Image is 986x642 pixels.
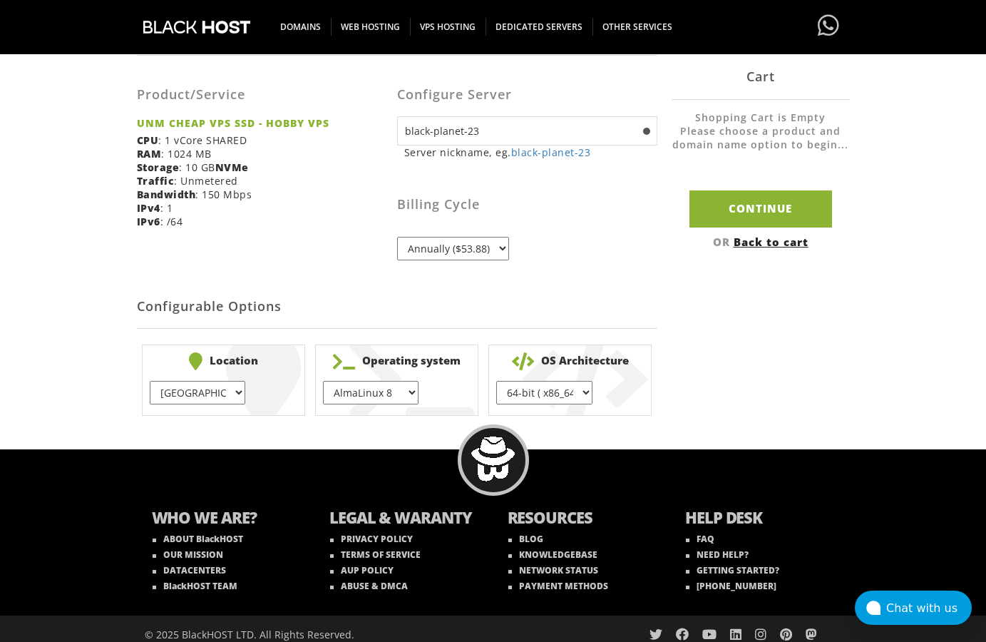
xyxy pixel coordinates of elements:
li: Shopping Cart is Empty Please choose a product and domain name option to begin... [672,111,850,165]
span: DEDICATED SERVERS [486,18,593,36]
b: Operating system [323,352,471,370]
div: : 1 vCore SHARED : 1024 MB : 10 GB : Unmetered : 150 Mbps : 1 : /64 [137,66,397,239]
span: OTHER SERVICES [592,18,682,36]
span: DOMAINS [270,18,332,36]
a: OUR MISSION [153,549,223,561]
button: Chat with us [855,591,972,625]
b: RAM [137,147,162,160]
input: Continue [689,190,832,227]
a: NETWORK STATUS [508,564,598,576]
a: PAYMENT METHODS [508,580,608,592]
b: Location [150,352,297,370]
div: Chat with us [886,601,972,615]
b: LEGAL & WARANTY [329,506,479,531]
b: Storage [137,160,180,174]
b: IPv6 [137,215,160,228]
a: FAQ [686,533,714,545]
b: Traffic [137,174,175,188]
a: DATACENTERS [153,564,226,576]
input: Hostname [397,116,657,146]
h2: Configurable Options [137,285,657,329]
a: Back to cart [734,234,808,248]
h3: Product/Service [137,88,386,102]
b: OS Architecture [496,352,644,370]
b: IPv4 [137,201,160,215]
a: black-planet-23 [511,146,591,159]
span: WEB HOSTING [331,18,411,36]
select: } } } } } } [150,381,245,404]
span: VPS HOSTING [410,18,486,36]
select: } } [496,381,592,404]
a: GETTING STARTED? [686,564,779,576]
b: CPU [137,133,159,147]
a: TERMS OF SERVICE [330,549,421,561]
a: BlackHOST TEAM [153,580,237,592]
a: NEED HELP? [686,549,749,561]
div: Cart [672,53,850,100]
strong: UNM CHEAP VPS SSD - HOBBY VPS [137,116,386,130]
b: Bandwidth [137,188,196,201]
b: RESOURCES [508,506,657,531]
a: ABUSE & DMCA [330,580,408,592]
h3: Configure Server [397,88,657,102]
b: HELP DESK [685,506,835,531]
small: Server nickname, eg. [404,146,657,159]
a: BLOG [508,533,543,545]
a: PRIVACY POLICY [330,533,413,545]
a: KNOWLEDGEBASE [508,549,597,561]
a: [PHONE_NUMBER] [686,580,776,592]
div: OR [672,234,850,248]
img: BlackHOST mascont, Blacky. [471,437,515,481]
a: ABOUT BlackHOST [153,533,243,545]
b: WHO WE ARE? [152,506,302,531]
b: NVMe [215,160,249,174]
a: AUP POLICY [330,564,394,576]
h3: Billing Cycle [397,198,657,212]
select: } } } } } } } } } } } } } } } } [323,381,418,404]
